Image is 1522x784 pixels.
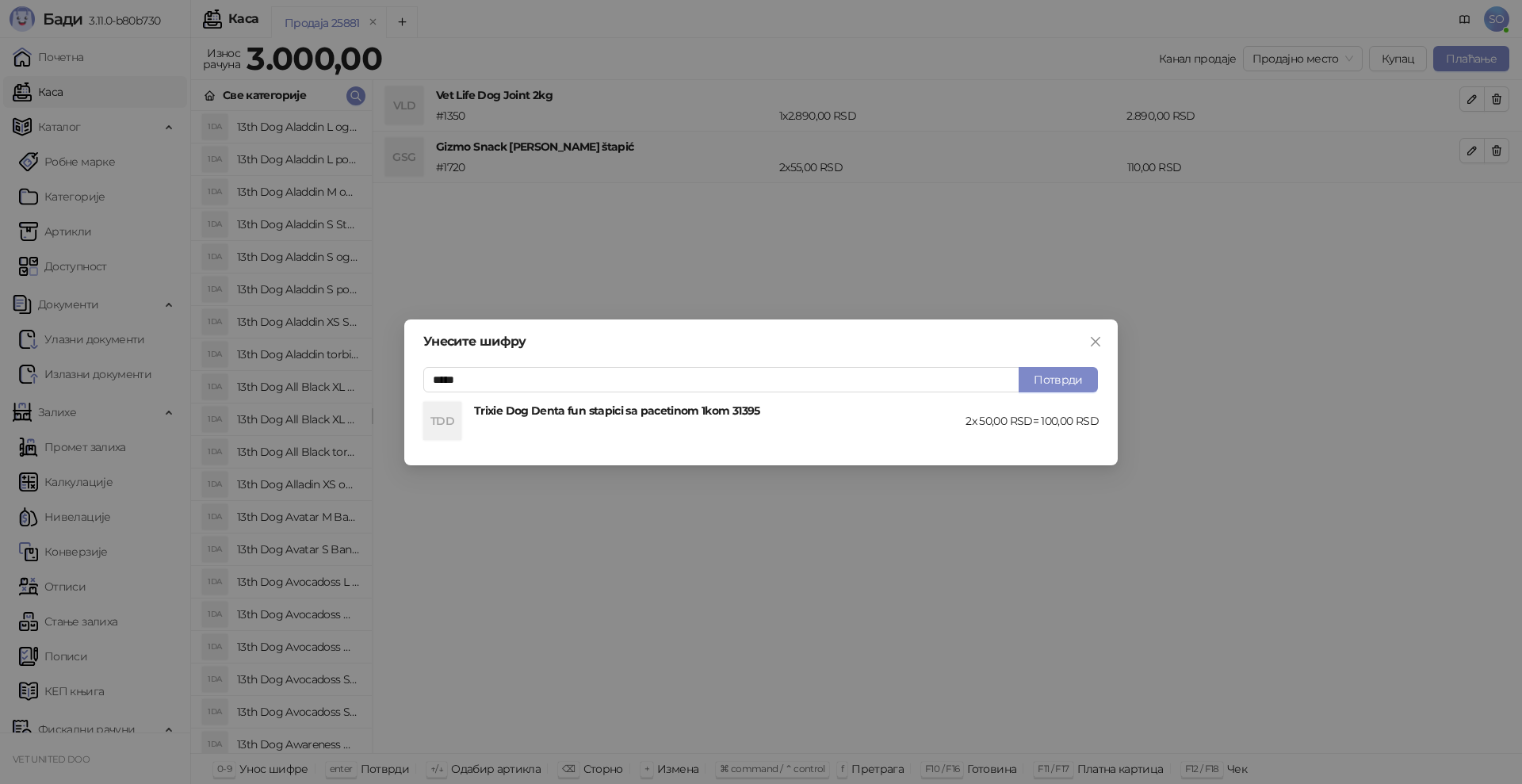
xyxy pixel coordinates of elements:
div: Унесите шифру [423,335,1099,348]
button: Потврди [1019,367,1098,392]
span: Close [1083,335,1108,348]
button: Close [1083,329,1108,354]
div: 2 x 50,00 RSD = 100,00 RSD [966,412,1099,430]
span: close [1089,335,1102,348]
h4: Trixie Dog Denta fun stapici sa pacetinom 1kom 31395 [474,402,966,419]
div: TDD [423,402,461,440]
